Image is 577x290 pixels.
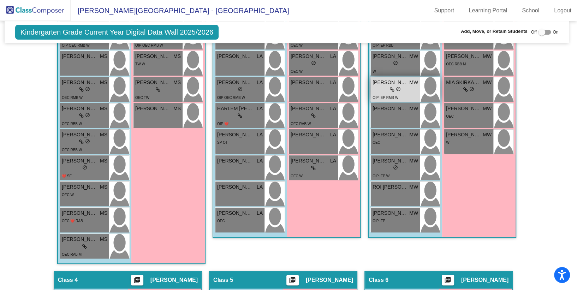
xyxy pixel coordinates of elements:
span: [PERSON_NAME] [373,79,408,86]
span: OIP OEC RMB W [217,96,245,100]
span: W [373,70,376,73]
span: [PERSON_NAME] [446,131,481,138]
span: OIP IEP W [373,174,389,178]
span: do_not_disturb_alt [85,139,90,144]
span: OIP IEP RBB [373,43,393,47]
span: do_not_disturb_alt [393,60,398,65]
span: MW [483,131,492,138]
span: OEC W [62,193,74,197]
span: MS [100,236,107,243]
span: OEC TW [135,96,149,100]
mat-icon: picture_as_pdf [133,277,141,286]
span: OEC RMB W [62,96,83,100]
span: [PERSON_NAME] ([PERSON_NAME]) [PERSON_NAME] [373,209,408,217]
span: [PERSON_NAME] [135,105,171,112]
span: LA [257,53,263,60]
span: do_not_disturb_alt [85,113,90,118]
span: Kindergarten Grade Current Year Digital Data Wall 2025/2026 [15,25,219,40]
span: MW [409,157,418,165]
span: OEC ❤️ RAB [62,219,83,223]
span: [PERSON_NAME] [373,131,408,138]
span: LA [330,105,336,112]
span: [PERSON_NAME] [62,157,97,165]
span: Class 4 [58,277,78,284]
span: do_not_disturb_alt [85,87,90,91]
span: LA [257,209,263,217]
span: OEC [217,219,225,223]
span: [PERSON_NAME] [PERSON_NAME] [62,183,97,191]
mat-icon: picture_as_pdf [288,277,297,286]
span: OEC RBB M [446,62,466,66]
span: OEC [373,141,380,144]
span: [PERSON_NAME] [217,209,252,217]
span: LA [257,105,263,112]
span: [PERSON_NAME] [150,277,198,284]
span: [PERSON_NAME] [62,53,97,60]
span: do_not_disturb_alt [311,60,316,65]
span: OEC W [291,174,303,178]
span: OEC RAB M [62,253,82,256]
span: do_not_disturb_alt [238,87,243,91]
span: MS [100,53,107,60]
span: LA [257,157,263,165]
span: [PERSON_NAME] [291,131,326,138]
span: [PERSON_NAME] [373,157,408,165]
span: Class 5 [213,277,233,284]
span: W [446,141,449,144]
span: OEC W [291,70,303,73]
span: [PERSON_NAME] [217,53,252,60]
span: [PERSON_NAME] [373,105,408,112]
a: School [516,5,545,16]
span: do_not_disturb_alt [469,87,474,91]
a: Logout [548,5,577,16]
span: MW [409,53,418,60]
span: On [553,29,558,35]
span: [PERSON_NAME] [62,105,97,112]
span: MS [173,105,181,112]
span: MW [483,79,492,86]
span: MIA SKIRKANIC [446,79,481,86]
span: LA [257,183,263,191]
span: OEC RBB W [62,148,82,152]
span: [PERSON_NAME] [217,131,252,138]
span: MS [100,157,107,165]
span: Off [531,29,537,35]
span: [PERSON_NAME] [62,79,97,86]
span: MW [409,131,418,138]
span: OIP IEP [373,219,385,223]
span: ROI [PERSON_NAME] [373,183,408,191]
span: [PERSON_NAME] [461,277,508,284]
span: [PERSON_NAME] [291,157,326,165]
span: TW W [135,62,145,66]
span: MS [100,105,107,112]
span: OIP ❤️ [217,122,228,126]
span: LA [330,79,336,86]
span: LA [330,53,336,60]
span: [PERSON_NAME] [306,277,353,284]
span: [PERSON_NAME] [135,53,171,60]
span: [PERSON_NAME] [62,209,97,217]
span: MW [483,53,492,60]
span: LA [257,131,263,138]
span: [PERSON_NAME] [217,183,252,191]
span: MW [409,79,418,86]
span: LA [257,79,263,86]
span: [PERSON_NAME] [446,105,481,112]
span: [PERSON_NAME][GEOGRAPHIC_DATA] - [GEOGRAPHIC_DATA] [71,5,289,16]
span: OIP IEP RMB W [373,96,398,100]
button: Print Students Details [286,275,299,285]
span: MW [409,105,418,112]
span: SP OT [217,141,228,144]
span: do_not_disturb_alt [82,165,87,170]
a: Support [429,5,460,16]
span: do_not_disturb_alt [393,165,398,170]
span: OEC W [291,43,303,47]
span: Add, Move, or Retain Students [461,28,528,35]
span: [PERSON_NAME] [446,53,481,60]
a: Learning Portal [463,5,513,16]
span: OEC RAB W [291,122,311,126]
span: [PERSON_NAME] ([PERSON_NAME]) [PERSON_NAME] [217,79,252,86]
span: MS [100,79,107,86]
span: LA [330,131,336,138]
span: MS [100,209,107,217]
